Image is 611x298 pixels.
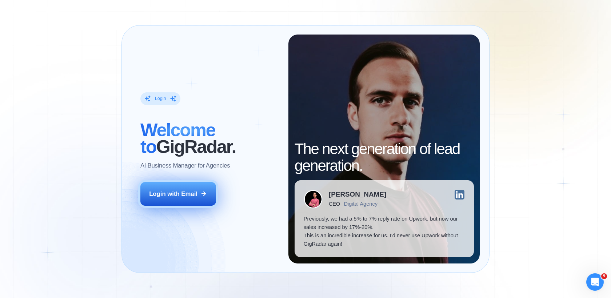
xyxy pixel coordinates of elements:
h2: ‍ GigRadar. [140,122,279,155]
span: 9 [601,273,607,279]
iframe: Intercom live chat [586,273,604,291]
span: Welcome to [140,120,215,157]
div: Login [155,96,166,102]
p: Previously, we had a 5% to 7% reply rate on Upwork, but now our sales increased by 17%-20%. This ... [304,215,465,248]
p: AI Business Manager for Agencies [140,161,230,170]
button: Login with Email [140,182,216,206]
h2: The next generation of lead generation. [295,141,474,174]
div: Digital Agency [344,201,378,207]
div: CEO [329,201,340,207]
div: [PERSON_NAME] [329,191,386,198]
div: Login with Email [149,190,197,198]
